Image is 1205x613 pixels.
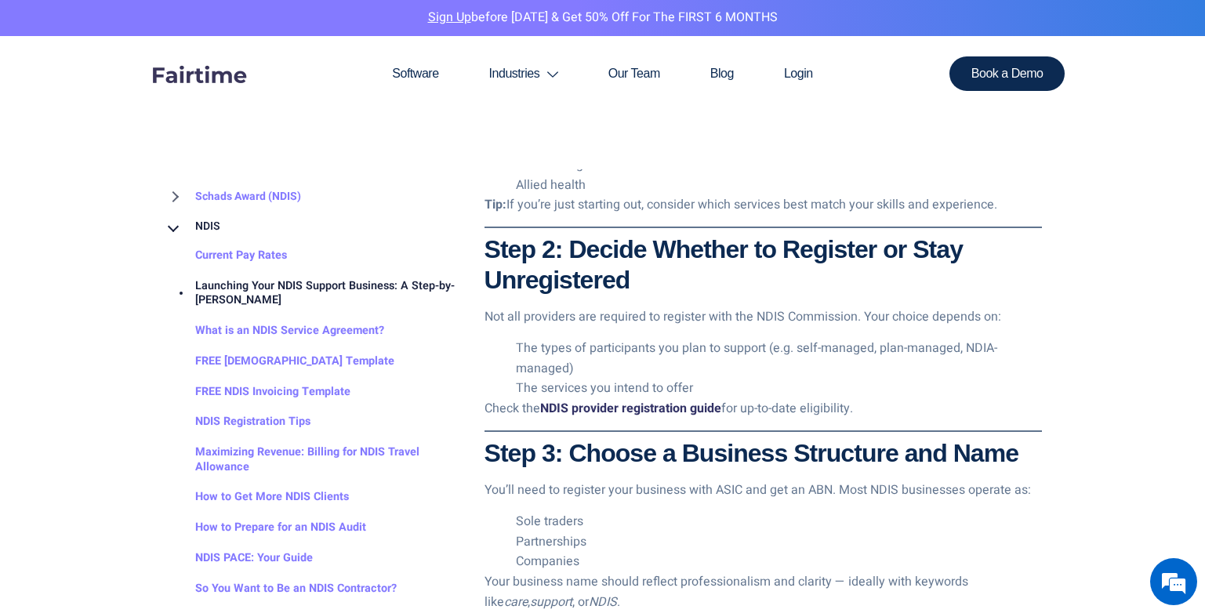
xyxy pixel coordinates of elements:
a: NDIS [164,212,220,241]
em: support [530,593,572,611]
a: Sign Up [428,8,471,27]
a: NDIS Registration Tips [164,407,310,437]
a: How to Prepare for an NDIS Audit [164,513,366,543]
p: Check the for up-to-date eligibility. [485,399,1042,419]
a: So You Want to Be an NDIS Contractor? [164,574,397,604]
a: NDIS provider registration guide [540,399,721,418]
span: We're online! [91,198,216,356]
p: Not all providers are required to register with the NDIS Commission. Your choice depends on: [485,307,1042,328]
li: Partnerships [516,532,1042,553]
a: What is an NDIS Service Agreement? [164,316,384,346]
li: The services you intend to offer [516,379,1042,399]
p: Your business name should reflect professionalism and clarity — ideally with keywords like , , or . [485,572,1042,612]
li: Sole traders [516,512,1042,532]
strong: Step 3: Choose a Business Structure and Name [485,439,1019,467]
li: Companies [516,552,1042,572]
a: How to Get More NDIS Clients [164,482,349,513]
a: Blog [685,36,759,111]
a: Software [367,36,463,111]
textarea: Type your message and hit 'Enter' [8,428,299,483]
em: care [504,593,528,611]
a: Current Pay Rates [164,241,287,271]
a: Industries [464,36,583,111]
li: The types of participants you plan to support (e.g. self-managed, plan-managed, NDIA-managed) [516,339,1042,379]
a: Launching Your NDIS Support Business: A Step-by-[PERSON_NAME] [164,271,461,316]
strong: Tip: [485,195,506,214]
a: NDIS PACE: Your Guide [164,543,313,574]
p: You’ll need to register your business with ASIC and get an ABN. Most NDIS businesses operate as: [485,481,1042,501]
a: FREE NDIS Invoicing Template [164,377,350,408]
div: Chat with us now [82,88,263,108]
strong: Step 2: Decide Whether to Register or Stay Unregistered [485,235,964,293]
em: NDIS [589,593,617,611]
a: Schads Award (NDIS) [164,182,301,212]
li: Allied health [516,176,1042,196]
div: Minimize live chat window [257,8,295,45]
p: before [DATE] & Get 50% Off for the FIRST 6 MONTHS [12,8,1193,28]
a: Book a Demo [949,56,1065,91]
a: Maximizing Revenue: Billing for NDIS Travel Allowance [164,437,461,482]
a: Login [759,36,838,111]
a: FREE [DEMOGRAPHIC_DATA] Template [164,346,394,377]
a: Our Team [583,36,685,111]
p: If you’re just starting out, consider which services best match your skills and experience. [485,195,1042,216]
span: Book a Demo [971,67,1043,80]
